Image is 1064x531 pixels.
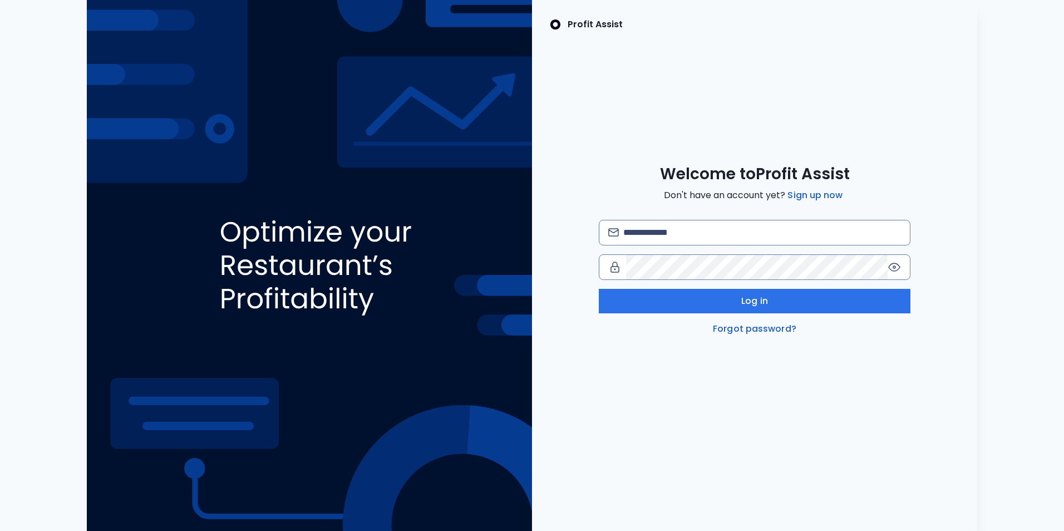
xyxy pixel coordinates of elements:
[741,294,768,308] span: Log in
[568,18,623,31] p: Profit Assist
[664,189,845,202] span: Don't have an account yet?
[660,164,850,184] span: Welcome to Profit Assist
[608,228,619,237] img: email
[550,18,561,31] img: SpotOn Logo
[711,322,799,336] a: Forgot password?
[785,189,845,202] a: Sign up now
[599,289,910,313] button: Log in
